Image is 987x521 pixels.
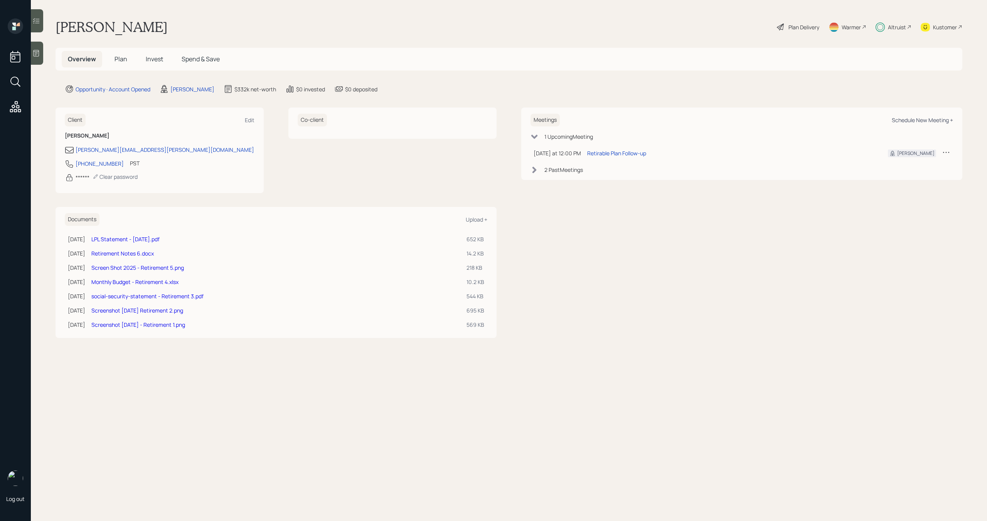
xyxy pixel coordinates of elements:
[892,116,953,124] div: Schedule New Meeting +
[56,18,168,35] h1: [PERSON_NAME]
[91,307,183,314] a: Screenshot [DATE] Retirement 2.png
[76,146,254,154] div: [PERSON_NAME][EMAIL_ADDRESS][PERSON_NAME][DOMAIN_NAME]
[170,85,214,93] div: [PERSON_NAME]
[933,23,957,31] div: Kustomer
[115,55,127,63] span: Plan
[65,114,86,126] h6: Client
[68,264,85,272] div: [DATE]
[467,235,484,243] div: 652 KB
[467,306,484,314] div: 695 KB
[8,471,23,486] img: michael-russo-headshot.png
[91,235,160,243] a: LPL Statement - [DATE].pdf
[68,249,85,257] div: [DATE]
[466,216,487,223] div: Upload +
[467,292,484,300] div: 544 KB
[76,160,124,168] div: [PHONE_NUMBER]
[91,264,184,271] a: Screen Shot 2025 - Retirement 5.png
[897,150,935,157] div: [PERSON_NAME]
[91,292,204,300] a: social-security-statement - Retirement 3.pdf
[296,85,325,93] div: $0 invested
[245,116,254,124] div: Edit
[68,292,85,300] div: [DATE]
[68,278,85,286] div: [DATE]
[345,85,377,93] div: $0 deposited
[91,321,185,328] a: Screenshot [DATE] - Retirement 1.png
[467,249,484,257] div: 14.2 KB
[6,495,25,503] div: Log out
[842,23,861,31] div: Warmer
[68,55,96,63] span: Overview
[65,133,254,139] h6: [PERSON_NAME]
[93,173,138,180] div: Clear password
[531,114,560,126] h6: Meetings
[68,306,85,314] div: [DATE]
[587,149,646,157] div: Retirable Plan Follow-up
[467,264,484,272] div: 218 KB
[182,55,220,63] span: Spend & Save
[68,235,85,243] div: [DATE]
[65,213,99,226] h6: Documents
[68,321,85,329] div: [DATE]
[91,250,154,257] a: Retirement Notes 6.docx
[467,321,484,329] div: 569 KB
[544,133,593,141] div: 1 Upcoming Meeting
[91,278,179,286] a: Monthly Budget - Retirement 4.xlsx
[888,23,906,31] div: Altruist
[234,85,276,93] div: $332k net-worth
[788,23,819,31] div: Plan Delivery
[76,85,150,93] div: Opportunity · Account Opened
[467,278,484,286] div: 10.2 KB
[146,55,163,63] span: Invest
[130,159,140,167] div: PST
[298,114,327,126] h6: Co-client
[544,166,583,174] div: 2 Past Meeting s
[534,149,581,157] div: [DATE] at 12:00 PM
